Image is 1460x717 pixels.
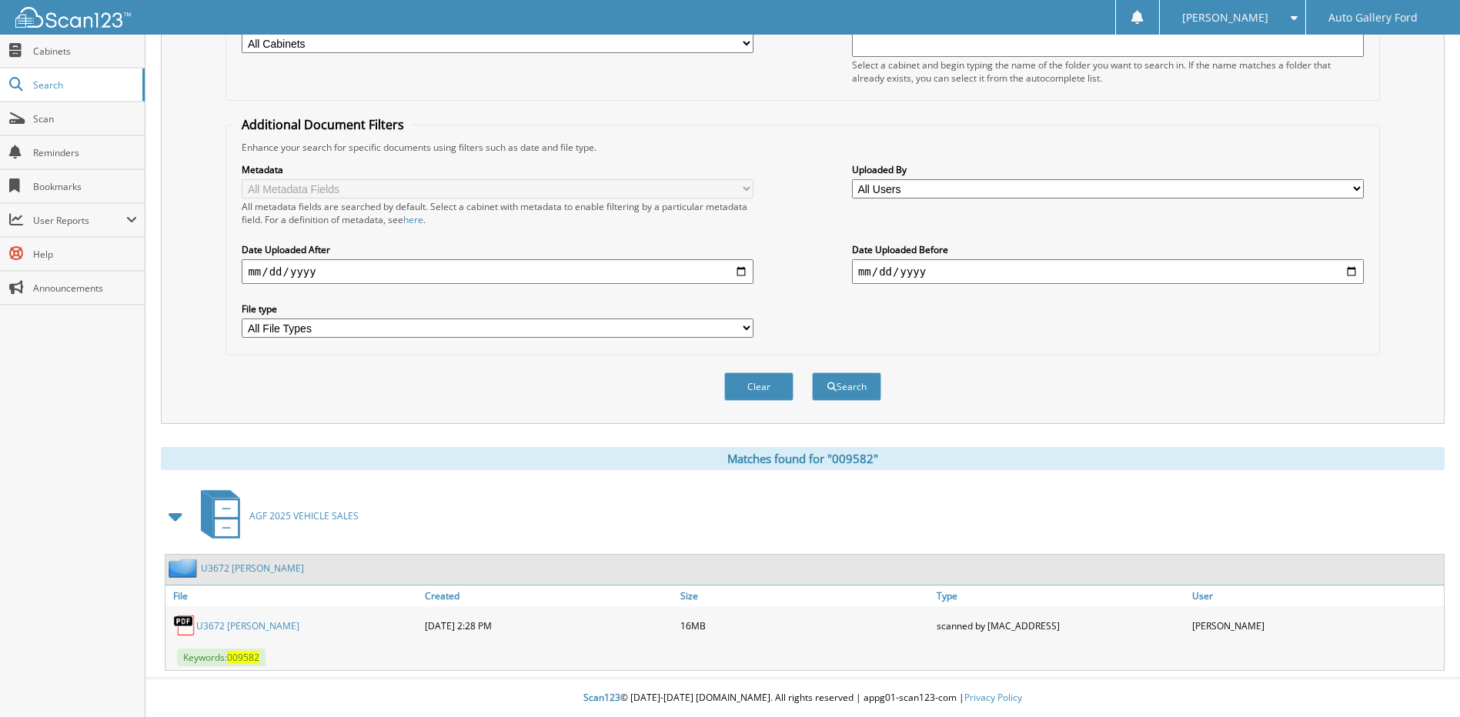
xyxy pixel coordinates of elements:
[227,651,259,664] span: 009582
[964,691,1022,704] a: Privacy Policy
[421,610,677,641] div: [DATE] 2:28 PM
[724,372,793,401] button: Clear
[196,619,299,632] a: U3672 [PERSON_NAME]
[1182,13,1268,22] span: [PERSON_NAME]
[677,585,932,606] a: Size
[677,610,932,641] div: 16MB
[165,585,421,606] a: File
[852,58,1364,85] div: Select a cabinet and begin typing the name of the folder you want to search in. If the name match...
[1188,585,1444,606] a: User
[192,485,359,546] a: AGF 2025 VEHICLE SALES
[201,562,304,575] a: U3672 [PERSON_NAME]
[33,78,135,92] span: Search
[177,649,266,666] span: Keywords:
[242,302,753,315] label: File type
[583,691,620,704] span: Scan123
[169,559,201,578] img: folder2.png
[33,146,137,159] span: Reminders
[852,243,1364,256] label: Date Uploaded Before
[242,259,753,284] input: start
[15,7,131,28] img: scan123-logo-white.svg
[852,259,1364,284] input: end
[173,614,196,637] img: PDF.png
[242,200,753,226] div: All metadata fields are searched by default. Select a cabinet with metadata to enable filtering b...
[33,214,126,227] span: User Reports
[234,141,1371,154] div: Enhance your search for specific documents using filters such as date and file type.
[933,585,1188,606] a: Type
[161,447,1445,470] div: Matches found for "009582"
[812,372,881,401] button: Search
[33,45,137,58] span: Cabinets
[852,163,1364,176] label: Uploaded By
[33,282,137,295] span: Announcements
[249,509,359,522] span: AGF 2025 VEHICLE SALES
[1328,13,1418,22] span: Auto Gallery Ford
[242,243,753,256] label: Date Uploaded After
[234,116,412,133] legend: Additional Document Filters
[242,163,753,176] label: Metadata
[421,585,677,606] a: Created
[1383,643,1460,717] iframe: Chat Widget
[33,112,137,125] span: Scan
[403,213,423,226] a: here
[33,248,137,261] span: Help
[145,679,1460,717] div: © [DATE]-[DATE] [DOMAIN_NAME]. All rights reserved | appg01-scan123-com |
[1188,610,1444,641] div: [PERSON_NAME]
[933,610,1188,641] div: scanned by [MAC_ADDRESS]
[33,180,137,193] span: Bookmarks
